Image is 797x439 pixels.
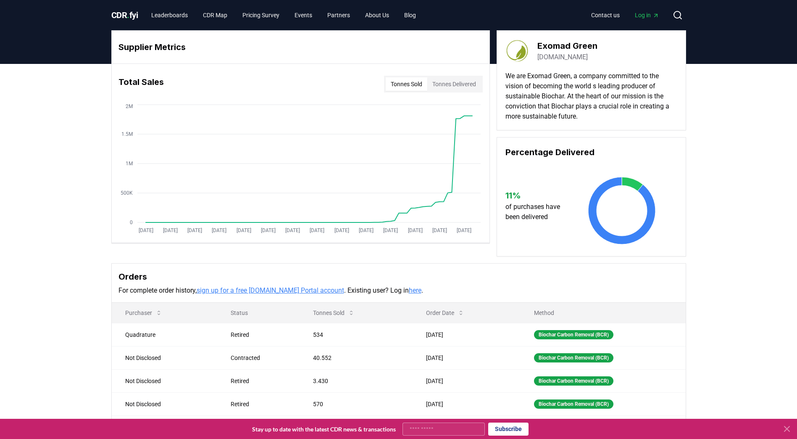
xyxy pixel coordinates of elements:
[413,346,521,369] td: [DATE]
[111,10,138,20] span: CDR fyi
[427,77,481,91] button: Tonnes Delivered
[118,270,679,283] h3: Orders
[505,189,568,202] h3: 11 %
[300,415,413,439] td: 375
[419,304,471,321] button: Order Date
[386,77,427,91] button: Tonnes Sold
[413,415,521,439] td: [DATE]
[413,392,521,415] td: [DATE]
[300,346,413,369] td: 40.552
[145,8,195,23] a: Leaderboards
[413,369,521,392] td: [DATE]
[112,346,218,369] td: Not Disclosed
[397,8,423,23] a: Blog
[306,304,361,321] button: Tonnes Sold
[537,40,597,52] h3: Exomad Green
[187,227,202,233] tspan: [DATE]
[145,8,423,23] nav: Main
[112,415,218,439] td: Dayforce
[224,309,292,317] p: Status
[118,304,169,321] button: Purchaser
[231,331,292,339] div: Retired
[112,392,218,415] td: Not Disclosed
[635,11,659,19] span: Log in
[334,227,349,233] tspan: [DATE]
[527,309,679,317] p: Method
[236,8,286,23] a: Pricing Survey
[537,52,588,62] a: [DOMAIN_NAME]
[534,376,613,386] div: Biochar Carbon Removal (BCR)
[628,8,666,23] a: Log in
[457,227,471,233] tspan: [DATE]
[197,286,344,294] a: sign up for a free [DOMAIN_NAME] Portal account
[300,323,413,346] td: 534
[126,161,133,167] tspan: 1M
[130,219,133,225] tspan: 0
[584,8,626,23] a: Contact us
[121,131,133,137] tspan: 1.5M
[534,353,613,362] div: Biochar Carbon Removal (BCR)
[126,103,133,109] tspan: 2M
[300,369,413,392] td: 3.430
[118,76,164,93] h3: Total Sales
[121,190,133,196] tspan: 500K
[300,392,413,415] td: 570
[231,354,292,362] div: Contracted
[111,9,138,21] a: CDR.fyi
[236,227,251,233] tspan: [DATE]
[231,377,292,385] div: Retired
[288,8,319,23] a: Events
[118,41,483,53] h3: Supplier Metrics
[310,227,324,233] tspan: [DATE]
[505,146,677,159] h3: Percentage Delivered
[358,8,396,23] a: About Us
[505,39,529,63] img: Exomad Green-logo
[409,286,421,294] a: here
[138,227,153,233] tspan: [DATE]
[413,323,521,346] td: [DATE]
[285,227,300,233] tspan: [DATE]
[112,369,218,392] td: Not Disclosed
[584,8,666,23] nav: Main
[127,10,129,20] span: .
[432,227,447,233] tspan: [DATE]
[321,8,357,23] a: Partners
[383,227,398,233] tspan: [DATE]
[534,330,613,339] div: Biochar Carbon Removal (BCR)
[408,227,422,233] tspan: [DATE]
[163,227,177,233] tspan: [DATE]
[196,8,234,23] a: CDR Map
[212,227,226,233] tspan: [DATE]
[231,400,292,408] div: Retired
[534,399,613,409] div: Biochar Carbon Removal (BCR)
[118,286,679,296] p: For complete order history, . Existing user? Log in .
[260,227,275,233] tspan: [DATE]
[505,71,677,122] p: We are Exomad Green, a company committed to the vision of becoming the world s leading producer o...
[505,202,568,222] p: of purchases have been delivered
[358,227,373,233] tspan: [DATE]
[112,323,218,346] td: Quadrature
